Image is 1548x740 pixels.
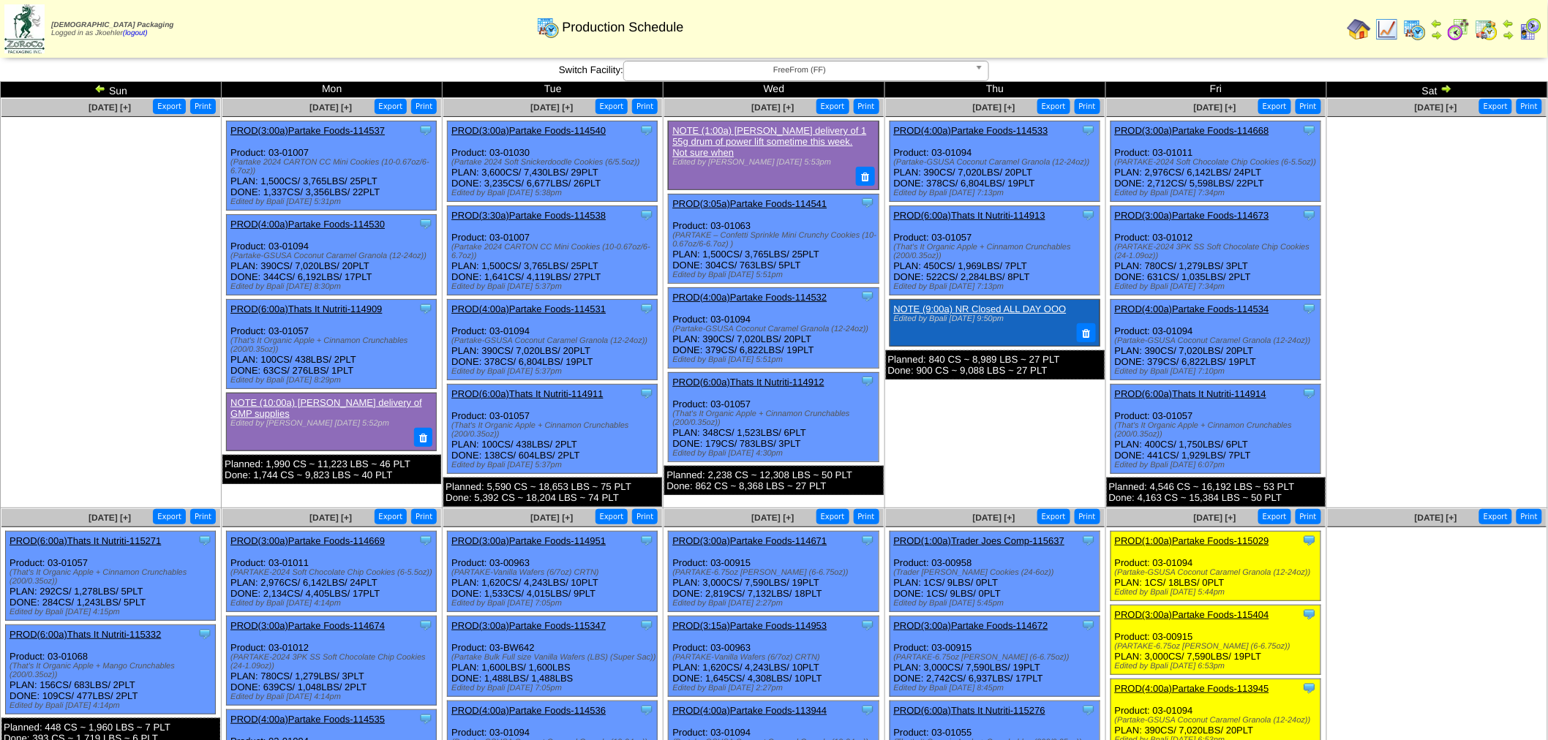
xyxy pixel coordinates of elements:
div: Product: 03-BW642 PLAN: 1,600LBS / 1,600LBS DONE: 1,488LBS / 1,488LBS [448,616,658,697]
a: [DATE] [+] [89,102,131,113]
button: Delete Note [856,167,875,186]
div: (That's It Organic Apple + Cinnamon Crunchables (200/0.35oz)) [230,336,436,354]
div: Edited by Bpali [DATE] 6:53pm [1115,662,1320,671]
a: [DATE] [+] [973,102,1015,113]
img: Tooltip [1302,386,1317,401]
div: Edited by Bpali [DATE] 5:37pm [451,461,657,469]
div: Product: 03-01012 PLAN: 780CS / 1,279LBS / 3PLT DONE: 631CS / 1,035LBS / 2PLT [1111,206,1320,295]
div: Product: 03-01068 PLAN: 156CS / 683LBS / 2PLT DONE: 109CS / 477LBS / 2PLT [6,625,216,714]
a: PROD(3:30a)Partake Foods-114538 [451,210,606,221]
div: (Partake-GSUSA Coconut Caramel Granola (12-24oz)) [1115,336,1320,345]
a: PROD(3:00a)Partake Foods-114540 [451,125,606,136]
div: (PARTAKE-2024 3PK SS Soft Chocolate Chip Cookies (24-1.09oz)) [1115,243,1320,260]
div: Product: 03-01011 PLAN: 2,976CS / 6,142LBS / 24PLT DONE: 2,134CS / 4,405LBS / 17PLT [227,532,437,612]
td: Sun [1,82,222,98]
div: Product: 03-00915 PLAN: 3,000CS / 7,590LBS / 19PLT [1111,605,1320,675]
span: Logged in as Jkoehler [51,21,173,37]
div: (PARTAKE – Confetti Sprinkle Mini Crunchy Cookies (10-0.67oz/6-6.7oz) ) [672,231,878,249]
div: Edited by Bpali [DATE] 2:27pm [672,599,878,608]
div: Edited by Bpali [DATE] 5:44pm [1115,588,1320,597]
a: PROD(3:00a)Partake Foods-114668 [1115,125,1269,136]
div: (Trader [PERSON_NAME] Cookies (24-6oz)) [894,568,1100,577]
img: Tooltip [1302,301,1317,316]
div: (That's It Organic Apple + Cinnamon Crunchables (200/0.35oz)) [451,421,657,439]
img: Tooltip [1302,533,1317,548]
button: Export [816,509,849,524]
div: Product: 03-01007 PLAN: 1,500CS / 3,765LBS / 25PLT DONE: 1,641CS / 4,119LBS / 27PLT [448,206,658,295]
div: (That's It Organic Apple + Cinnamon Crunchables (200/0.35oz)) [894,243,1100,260]
button: Print [411,99,437,114]
div: Planned: 1,990 CS ~ 11,223 LBS ~ 46 PLT Done: 1,744 CS ~ 9,823 LBS ~ 40 PLT [222,455,441,484]
div: Product: 03-01094 PLAN: 390CS / 7,020LBS / 20PLT DONE: 344CS / 6,192LBS / 17PLT [227,215,437,295]
img: Tooltip [639,123,654,137]
a: PROD(6:00a)Thats It Nutriti-115276 [894,705,1045,716]
img: calendarinout.gif [1475,18,1498,41]
img: Tooltip [639,533,654,548]
a: PROD(6:00a)Thats It Nutriti-114911 [451,388,603,399]
img: Tooltip [418,301,433,316]
img: Tooltip [860,618,875,633]
div: Product: 03-01063 PLAN: 1,500CS / 3,765LBS / 25PLT DONE: 304CS / 763LBS / 5PLT [669,194,879,283]
div: Edited by Bpali [DATE] 7:13pm [894,282,1100,291]
img: Tooltip [639,208,654,222]
button: Export [375,509,407,524]
img: Tooltip [1081,618,1096,633]
div: Product: 03-01094 PLAN: 390CS / 7,020LBS / 20PLT DONE: 378CS / 6,804LBS / 19PLT [448,300,658,380]
div: (PARTAKE-Vanilla Wafers (6/7oz) CRTN) [672,653,878,662]
div: Edited by Bpali [DATE] 7:05pm [451,684,657,692]
img: Tooltip [639,618,654,633]
span: [DATE] [+] [309,513,352,523]
img: calendarprod.gif [1403,18,1427,41]
a: PROD(6:00a)Thats It Nutriti-115271 [10,535,161,546]
div: (That's It Organic Apple + Cinnamon Crunchables (200/0.35oz)) [1115,421,1320,439]
img: Tooltip [1081,533,1096,548]
a: PROD(3:00a)Partake Foods-114951 [451,535,606,546]
div: Product: 03-01094 PLAN: 390CS / 7,020LBS / 20PLT DONE: 378CS / 6,804LBS / 19PLT [890,121,1100,202]
img: Tooltip [418,533,433,548]
span: [DATE] [+] [973,513,1015,523]
img: Tooltip [1302,123,1317,137]
div: Edited by Bpali [DATE] 5:51pm [672,355,878,364]
a: PROD(4:00a)Partake Foods-114532 [672,292,827,303]
button: Delete Note [414,428,433,447]
span: FreeFrom (FF) [630,61,969,79]
div: (PARTAKE-Vanilla Wafers (6/7oz) CRTN) [451,568,657,577]
div: Product: 03-01057 PLAN: 400CS / 1,750LBS / 6PLT DONE: 441CS / 1,929LBS / 7PLT [1111,385,1320,474]
button: Print [1296,509,1321,524]
a: PROD(6:00a)Thats It Nutriti-114914 [1115,388,1266,399]
a: [DATE] [+] [1194,102,1236,113]
a: PROD(6:00a)Thats It Nutriti-115332 [10,629,161,640]
a: PROD(4:00a)Partake Foods-114531 [451,303,606,314]
button: Print [632,509,658,524]
div: Edited by Bpali [DATE] 5:37pm [451,282,657,291]
a: PROD(3:00a)Partake Foods-115404 [1115,609,1269,620]
a: [DATE] [+] [530,513,573,523]
div: Product: 03-01007 PLAN: 1,500CS / 3,765LBS / 25PLT DONE: 1,337CS / 3,356LBS / 22PLT [227,121,437,211]
div: Product: 03-01030 PLAN: 3,600CS / 7,430LBS / 29PLT DONE: 3,235CS / 6,677LBS / 26PLT [448,121,658,202]
a: PROD(3:00a)Partake Foods-114537 [230,125,385,136]
div: Planned: 5,590 CS ~ 18,653 LBS ~ 75 PLT Done: 5,392 CS ~ 18,204 LBS ~ 74 PLT [443,477,662,507]
div: Edited by Bpali [DATE] 4:14pm [230,692,436,701]
td: Wed [664,82,884,98]
img: Tooltip [860,195,875,210]
div: Edited by Bpali [DATE] 7:10pm [1115,367,1320,376]
td: Mon [222,82,443,98]
div: Planned: 840 CS ~ 8,989 LBS ~ 27 PLT Done: 900 CS ~ 9,088 LBS ~ 27 PLT [886,350,1105,380]
div: (Partake 2024 Soft Snickerdoodle Cookies (6/5.5oz)) [451,158,657,167]
div: Product: 03-01057 PLAN: 450CS / 1,969LBS / 7PLT DONE: 522CS / 2,284LBS / 8PLT [890,206,1100,295]
img: Tooltip [1081,703,1096,717]
img: Tooltip [418,711,433,726]
div: Product: 03-01094 PLAN: 390CS / 7,020LBS / 20PLT DONE: 379CS / 6,822LBS / 19PLT [1111,300,1320,380]
img: Tooltip [1081,208,1096,222]
img: Tooltip [418,216,433,231]
img: Tooltip [198,533,212,548]
button: Export [816,99,849,114]
button: Print [190,99,216,114]
a: (logout) [123,29,148,37]
a: PROD(3:00a)Partake Foods-115347 [451,620,606,631]
div: Product: 03-01057 PLAN: 348CS / 1,523LBS / 6PLT DONE: 179CS / 783LBS / 3PLT [669,372,879,461]
a: PROD(6:00a)Thats It Nutriti-114913 [894,210,1045,221]
a: PROD(4:00a)Partake Foods-114536 [451,705,606,716]
div: Planned: 4,546 CS ~ 16,192 LBS ~ 53 PLT Done: 4,163 CS ~ 15,384 LBS ~ 50 PLT [1107,477,1326,507]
